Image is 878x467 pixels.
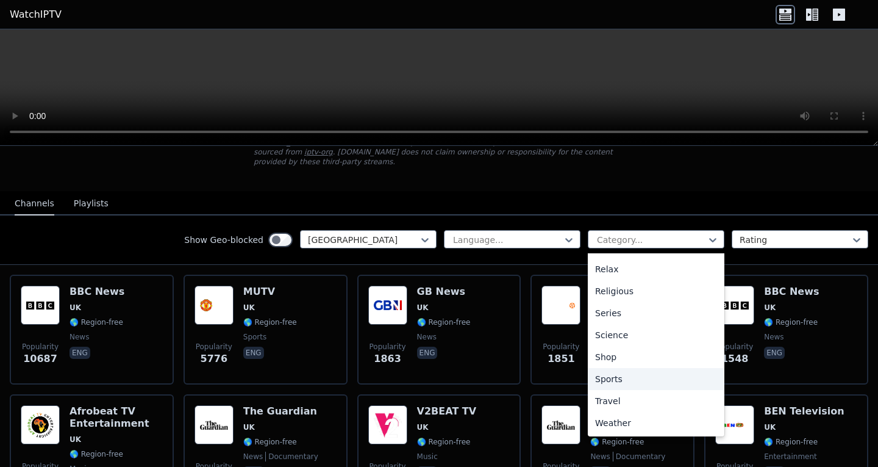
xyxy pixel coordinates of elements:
[715,405,754,444] img: BEN Television
[368,405,407,444] img: V2BEAT TV
[243,317,297,327] span: 🌎 Region-free
[764,452,817,462] span: entertainment
[21,405,60,444] img: Afrobeat TV Entertainment
[243,303,255,313] span: UK
[23,352,57,366] span: 10687
[22,342,59,352] span: Popularity
[195,286,234,325] img: MUTV
[70,347,90,359] p: eng
[184,234,263,246] label: Show Geo-blocked
[201,352,228,366] span: 5776
[417,317,471,327] span: 🌎 Region-free
[243,332,266,342] span: sports
[590,437,644,447] span: 🌎 Region-free
[588,412,724,434] div: Weather
[588,368,724,390] div: Sports
[764,286,819,298] h6: BBC News
[21,286,60,325] img: BBC News
[417,347,438,359] p: eng
[417,332,437,342] span: news
[588,324,724,346] div: Science
[417,452,438,462] span: music
[588,258,724,280] div: Relax
[243,286,297,298] h6: MUTV
[764,347,785,359] p: eng
[715,286,754,325] img: BBC News
[74,192,109,215] button: Playlists
[417,422,429,432] span: UK
[588,390,724,412] div: Travel
[374,352,401,366] span: 1863
[70,317,123,327] span: 🌎 Region-free
[265,452,318,462] span: documentary
[541,405,580,444] img: The Guardian
[70,332,89,342] span: news
[417,286,471,298] h6: GB News
[369,342,406,352] span: Popularity
[417,405,477,418] h6: V2BEAT TV
[243,347,264,359] p: eng
[716,342,753,352] span: Popularity
[764,422,776,432] span: UK
[588,346,724,368] div: Shop
[590,452,610,462] span: news
[10,7,62,22] a: WatchIPTV
[70,449,123,459] span: 🌎 Region-free
[243,405,318,418] h6: The Guardian
[195,405,234,444] img: The Guardian
[70,303,81,313] span: UK
[15,192,54,215] button: Channels
[243,452,263,462] span: news
[721,352,749,366] span: 1548
[764,405,844,418] h6: BEN Television
[243,437,297,447] span: 🌎 Region-free
[70,435,81,444] span: UK
[70,405,163,430] h6: Afrobeat TV Entertainment
[70,286,124,298] h6: BBC News
[764,317,818,327] span: 🌎 Region-free
[613,452,666,462] span: documentary
[764,437,818,447] span: 🌎 Region-free
[588,280,724,302] div: Religious
[764,332,783,342] span: news
[588,302,724,324] div: Series
[254,137,624,167] p: [DOMAIN_NAME] does not host or serve any video content directly. All streams available here are s...
[196,342,232,352] span: Popularity
[243,422,255,432] span: UK
[543,342,579,352] span: Popularity
[764,303,776,313] span: UK
[304,148,333,156] a: iptv-org
[368,286,407,325] img: GB News
[417,437,471,447] span: 🌎 Region-free
[417,303,429,313] span: UK
[548,352,575,366] span: 1851
[541,286,580,325] img: Discover Film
